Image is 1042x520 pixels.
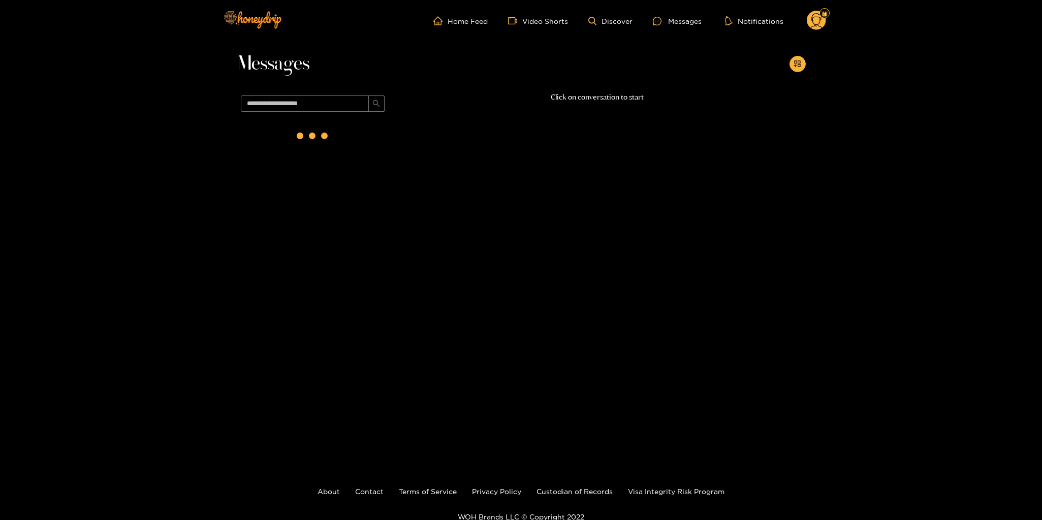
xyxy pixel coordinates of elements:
[508,16,522,25] span: video-camera
[433,16,488,25] a: Home Feed
[588,17,633,25] a: Discover
[389,91,806,103] p: Click on conversation to start
[794,60,801,69] span: appstore-add
[318,487,340,495] a: About
[653,15,702,27] div: Messages
[472,487,521,495] a: Privacy Policy
[368,95,385,112] button: search
[790,56,806,72] button: appstore-add
[536,487,613,495] a: Custodian of Records
[822,11,828,17] img: Fan Level
[433,16,448,25] span: home
[722,16,786,26] button: Notifications
[508,16,568,25] a: Video Shorts
[628,487,724,495] a: Visa Integrity Risk Program
[237,52,309,76] span: Messages
[399,487,457,495] a: Terms of Service
[372,100,380,108] span: search
[355,487,384,495] a: Contact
